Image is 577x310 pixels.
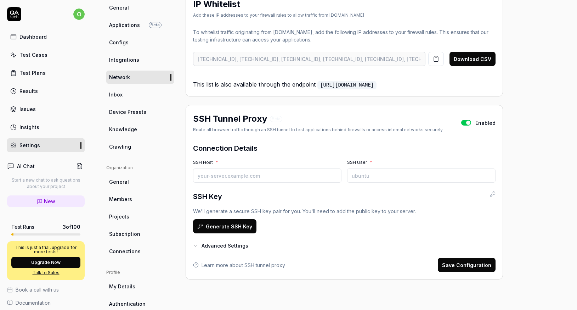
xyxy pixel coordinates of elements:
[11,257,80,268] button: Upgrade Now
[109,4,129,11] span: General
[106,210,174,223] a: Projects
[106,140,174,153] a: Crawling
[109,195,132,203] span: Members
[7,177,85,190] p: Start a new chat to ask questions about your project
[19,51,47,59] div: Test Cases
[19,33,47,40] div: Dashboard
[19,105,36,113] div: Issues
[7,120,85,134] a: Insights
[19,123,39,131] div: Insights
[7,102,85,116] a: Issues
[63,223,80,231] span: 3 of 100
[106,280,174,293] a: My Details
[106,245,174,258] a: Connections
[19,142,40,149] div: Settings
[193,219,256,233] button: Generate SSH Key
[193,159,341,166] label: SSH Host
[7,195,85,207] a: New
[7,138,85,152] a: Settings
[106,71,174,84] a: Network
[106,88,174,101] a: Inbox
[202,261,285,269] a: Learn more about SSH tunnel proxy
[193,168,341,183] input: your-server.example.com
[7,48,85,62] a: Test Cases
[428,52,444,66] button: Copy
[193,112,267,125] h2: SSH Tunnel Proxy
[19,87,38,95] div: Results
[106,18,174,32] a: ApplicationsBeta
[193,28,496,43] p: To whitelist traffic originating from [DOMAIN_NAME], add the following IP addresses to your firew...
[109,300,146,308] span: Authentication
[317,81,377,89] a: [URL][DOMAIN_NAME]
[193,74,496,89] p: This list is also available through the endpoint
[438,258,496,272] button: Save Configuration
[149,22,162,28] span: Beta
[11,245,80,254] p: This is just a trial, upgrade for more tests!
[19,69,46,77] div: Test Plans
[44,198,55,205] span: New
[106,227,174,240] a: Subscription
[109,248,141,255] span: Connections
[109,73,130,81] span: Network
[73,9,85,20] span: o
[106,175,174,188] a: General
[11,224,34,230] h5: Test Runs
[449,52,496,66] button: Download CSV
[106,53,174,66] a: Integrations
[347,159,496,166] label: SSH User
[109,178,129,186] span: General
[475,119,496,127] span: Enabled
[7,30,85,44] a: Dashboard
[109,56,139,63] span: Integrations
[106,105,174,118] a: Device Presets
[193,207,496,215] p: We'll generate a secure SSH key pair for you. You'll need to add the public key to your server.
[73,7,85,21] button: o
[347,168,496,183] input: ubuntu
[109,213,129,220] span: Projects
[109,143,131,150] span: Crawling
[109,283,135,290] span: My Details
[7,66,85,80] a: Test Plans
[16,286,59,293] span: Book a call with us
[193,191,222,202] h3: SSH Key
[106,1,174,14] a: General
[106,123,174,136] a: Knowledge
[109,230,140,238] span: Subscription
[106,269,174,276] div: Profile
[11,270,80,276] a: Talk to Sales
[106,193,174,206] a: Members
[17,162,35,170] h4: AI Chat
[193,242,248,249] button: Advanced Settings
[109,91,123,98] span: Inbox
[106,165,174,171] div: Organization
[16,299,51,306] span: Documentation
[270,116,282,122] span: Beta
[109,39,129,46] span: Configs
[106,36,174,49] a: Configs
[7,84,85,98] a: Results
[109,126,137,133] span: Knowledge
[7,286,85,293] a: Book a call with us
[193,143,258,154] h3: Connection Details
[109,108,146,116] span: Device Presets
[193,127,443,133] div: Route all browser traffic through an SSH tunnel to test applications behind firewalls or access i...
[193,12,364,18] div: Add these IP addresses to your firewall rules to allow traffic from [DOMAIN_NAME]
[7,299,85,306] a: Documentation
[109,21,140,29] span: Applications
